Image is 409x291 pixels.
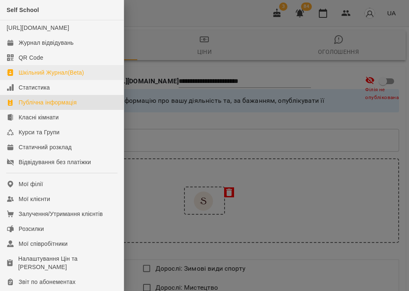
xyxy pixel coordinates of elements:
div: Розсилки [19,225,44,233]
a: [URL][DOMAIN_NAME] [7,24,69,31]
div: Публічна інформація [19,98,77,107]
div: Мої співробітники [19,240,68,248]
div: Статистика [19,83,50,92]
div: Журнал відвідувань [19,39,74,47]
div: Залучення/Утримання клієнтів [19,210,103,218]
div: Курси та Групи [19,128,60,136]
div: QR Code [19,53,43,62]
div: Шкільний Журнал(Beta) [19,68,84,77]
div: Статичний розклад [19,143,72,151]
div: Налаштування Цін та [PERSON_NAME] [18,255,117,271]
span: Self School [7,7,39,13]
div: Звіт по абонементах [19,278,76,286]
div: Класні кімнати [19,113,59,121]
div: Відвідування без платіжки [19,158,91,166]
div: Мої філії [19,180,43,188]
div: Мої клієнти [19,195,50,203]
